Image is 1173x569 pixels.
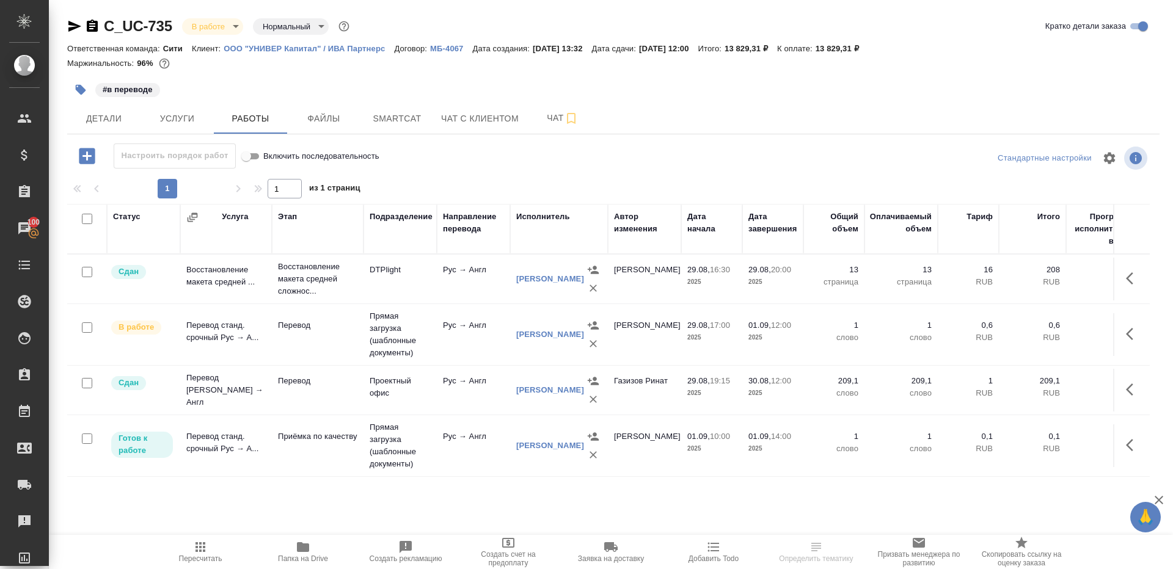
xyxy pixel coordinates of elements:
td: Срочное техническое обеспечени... [180,477,272,526]
p: Готов к работе [119,432,166,457]
p: Договор: [394,44,430,53]
div: Автор изменения [614,211,675,235]
p: 1 [944,375,993,387]
button: Здесь прячутся важные кнопки [1119,430,1148,460]
p: 29.08, [687,265,710,274]
p: слово [809,443,858,455]
span: из 1 страниц [309,181,360,198]
button: Добавить тэг [67,76,94,103]
p: Сдан [119,266,139,278]
span: 🙏 [1135,504,1156,530]
span: Создать счет на предоплату [464,550,552,567]
button: Удалить [584,335,602,353]
p: 2025 [748,387,797,399]
p: слово [871,387,932,399]
p: 30.08, [748,376,771,385]
td: Восстановление макета средней ... [180,258,272,300]
p: 13 [809,264,858,276]
p: Дата создания: [473,44,533,53]
p: RUB [1005,387,1060,399]
p: Сити [163,44,192,53]
p: 2025 [748,443,797,455]
div: Исполнитель [516,211,570,223]
p: МБ-4067 [430,44,472,53]
p: 2025 [748,332,797,344]
p: Маржинальность: [67,59,137,68]
button: Сгруппировать [186,211,199,223]
td: DTPlight [364,258,437,300]
span: Чат с клиентом [441,111,519,126]
td: [PERSON_NAME] [608,313,681,356]
button: Определить тематику [765,535,868,569]
div: Услуга [222,211,248,223]
span: 100 [20,216,48,228]
button: 🙏 [1130,502,1161,532]
button: 417.80 RUB; [156,56,172,71]
p: 13 829,31 ₽ [725,44,777,53]
p: 2025 [748,276,797,288]
button: Удалить [584,446,602,464]
button: Создать счет на предоплату [457,535,560,569]
button: В работе [188,21,228,32]
button: Добавить работу [70,143,104,169]
span: Услуги [148,111,206,126]
p: слово [809,332,858,344]
p: слово [871,443,932,455]
p: 2025 [687,332,736,344]
p: Восстановление макета средней сложнос... [278,261,357,297]
p: RUB [1005,276,1060,288]
button: Скопировать ссылку на оценку заказа [970,535,1073,569]
button: Папка на Drive [252,535,354,569]
span: Кратко детали заказа [1045,20,1126,32]
p: RUB [1005,332,1060,344]
p: 19:15 [710,376,730,385]
p: Ответственная команда: [67,44,163,53]
div: Менеджер проверил работу исполнителя, передает ее на следующий этап [110,264,174,280]
p: 29.08, [748,265,771,274]
p: страница [871,276,932,288]
button: Назначить [584,427,602,446]
span: Определить тематику [779,554,853,563]
p: [DATE] 13:32 [533,44,592,53]
p: 2025 [687,387,736,399]
div: Итого [1037,211,1060,223]
p: Приёмка по качеству [278,430,357,443]
p: 0,1 [944,430,993,443]
span: Включить последовательность [263,150,379,162]
p: 29.08, [687,321,710,330]
p: [DATE] 12:00 [639,44,698,53]
td: Проектный офис [364,369,437,411]
p: 2025 [687,276,736,288]
button: Скопировать ссылку [85,19,100,34]
div: В работе [182,18,243,35]
td: Рус → Англ [437,369,510,411]
svg: Подписаться [564,111,579,126]
div: Оплачиваемый объем [870,211,932,235]
p: #в переводе [103,84,153,96]
p: 16:30 [710,265,730,274]
td: Прямая загрузка (шаблонные документы) [364,415,437,476]
button: Пересчитать [149,535,252,569]
td: Перевод станд. срочный Рус → А... [180,313,272,356]
p: Перевод [278,375,357,387]
p: В работе [119,321,154,333]
div: Этап [278,211,297,223]
a: [PERSON_NAME] [516,441,584,450]
p: К оплате: [777,44,816,53]
button: Удалить [584,279,602,297]
td: Перевод станд. срочный Рус → А... [180,424,272,467]
p: 1 [809,430,858,443]
span: Smartcat [368,111,426,126]
td: Рус → Англ [437,258,510,300]
p: ООО "УНИВЕР Капитал" / ИВА Партнерс [224,44,394,53]
span: Призвать менеджера по развитию [875,550,963,567]
button: Добавить Todo [662,535,765,569]
p: 13 829,31 ₽ [816,44,868,53]
td: Рус → Англ [437,424,510,467]
button: Здесь прячутся важные кнопки [1119,264,1148,293]
p: Итого: [698,44,725,53]
div: Статус [113,211,141,223]
span: Работы [221,111,280,126]
button: Здесь прячутся важные кнопки [1119,375,1148,404]
p: 209,1 [809,375,858,387]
